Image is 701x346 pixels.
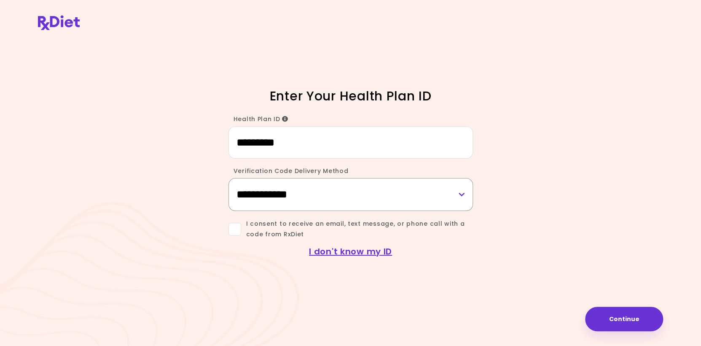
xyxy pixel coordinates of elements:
[203,88,498,104] h1: Enter Your Health Plan ID
[228,167,349,175] label: Verification Code Delivery Method
[585,307,663,331] button: Continue
[241,219,473,240] span: I consent to receive an email, text message, or phone call with a code from RxDiet
[282,116,288,122] i: Info
[309,246,392,257] a: I don't know my ID
[38,15,80,30] img: RxDiet
[234,115,289,123] span: Health Plan ID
